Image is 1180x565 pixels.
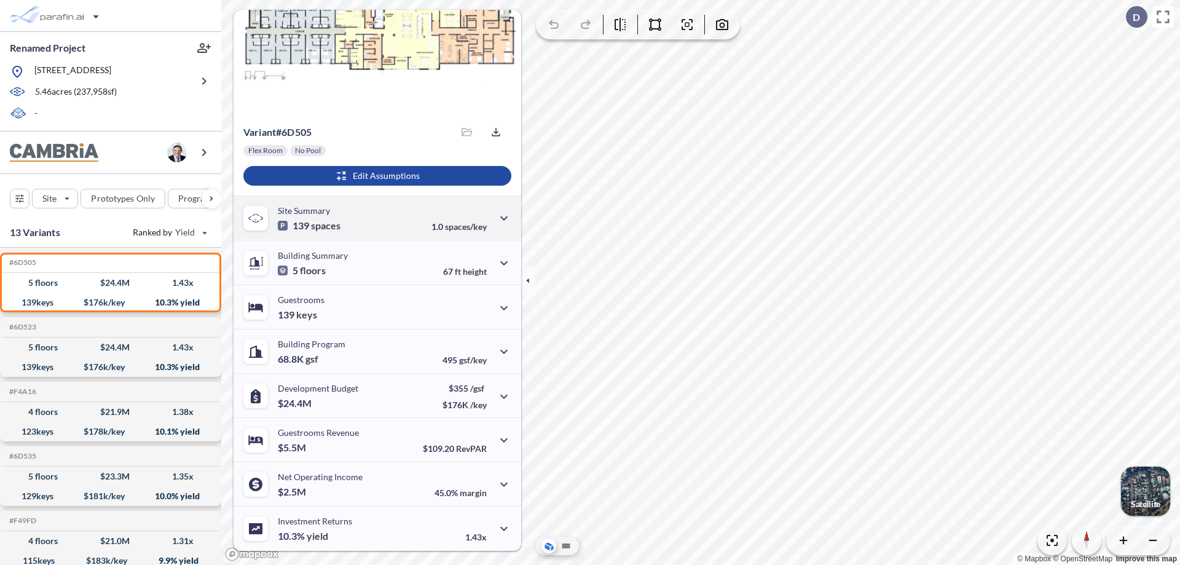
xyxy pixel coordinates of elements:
a: OpenStreetMap [1053,555,1112,563]
h5: Click to copy the code [7,323,36,331]
h5: Click to copy the code [7,387,36,396]
p: 495 [442,355,487,365]
p: Site [42,192,57,205]
p: Net Operating Income [278,472,363,482]
button: Switcher ImageSatellite [1121,467,1170,516]
p: $109.20 [423,443,487,454]
h5: Click to copy the code [7,452,36,460]
span: spaces [311,219,340,232]
span: yield [307,530,328,542]
span: spaces/key [445,221,487,232]
button: Edit Assumptions [243,166,511,186]
p: - [34,107,37,121]
p: Edit Assumptions [353,170,420,182]
p: Flex Room [248,146,283,156]
a: Improve this map [1116,555,1177,563]
p: [STREET_ADDRESS] [34,64,111,79]
span: gsf [305,353,318,365]
button: Site Plan [559,539,573,553]
span: /key [470,400,487,410]
p: Building Summary [278,250,348,261]
span: margin [460,488,487,498]
p: No Pool [295,146,321,156]
p: 139 [278,219,340,232]
p: Guestrooms [278,294,324,305]
a: Mapbox homepage [225,547,279,561]
p: 5.46 acres ( 237,958 sf) [35,85,117,99]
span: ft [455,266,461,277]
p: 10.3% [278,530,328,542]
button: Site [32,189,78,208]
p: D [1133,12,1140,23]
p: Satellite [1131,499,1160,509]
p: 1.0 [431,221,487,232]
p: Program [178,192,213,205]
p: # 6d505 [243,126,312,138]
p: 5 [278,264,326,277]
img: user logo [167,143,187,162]
a: Mapbox [1017,555,1051,563]
span: height [463,266,487,277]
p: Site Summary [278,205,330,216]
button: Ranked by Yield [123,223,215,242]
p: 67 [443,266,487,277]
p: Guestrooms Revenue [278,427,359,438]
p: 13 Variants [10,225,60,240]
button: Prototypes Only [81,189,165,208]
p: $2.5M [278,486,308,498]
p: Renamed Project [10,41,85,55]
p: $5.5M [278,441,308,454]
p: Investment Returns [278,516,352,526]
p: Building Program [278,339,345,349]
span: gsf/key [459,355,487,365]
h5: Click to copy the code [7,516,36,525]
p: 45.0% [435,488,487,498]
span: Variant [243,126,276,138]
span: /gsf [470,383,484,393]
p: Prototypes Only [91,192,155,205]
p: 1.43x [465,532,487,542]
h5: Click to copy the code [7,258,36,267]
p: 68.8K [278,353,318,365]
span: floors [300,264,326,277]
button: Aerial View [541,539,556,553]
span: Yield [175,226,195,239]
p: $176K [442,400,487,410]
span: keys [296,309,317,321]
p: $355 [442,383,487,393]
span: RevPAR [456,443,487,454]
p: Development Budget [278,383,358,393]
button: Program [168,189,234,208]
img: BrandImage [10,143,98,162]
p: 139 [278,309,317,321]
img: Switcher Image [1121,467,1170,516]
p: $24.4M [278,397,313,409]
